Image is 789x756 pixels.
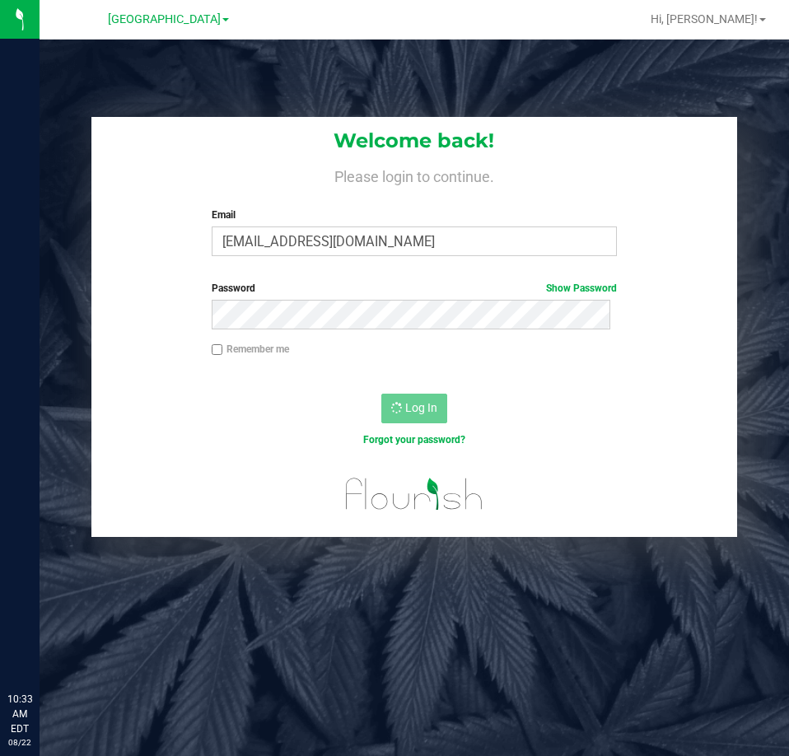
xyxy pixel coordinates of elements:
p: 10:33 AM EDT [7,692,32,736]
label: Email [212,208,617,222]
span: Log In [405,401,437,414]
h1: Welcome back! [91,130,736,152]
a: Show Password [546,282,617,294]
img: flourish_logo.svg [334,464,495,524]
h4: Please login to continue. [91,165,736,184]
span: [GEOGRAPHIC_DATA] [108,12,221,26]
label: Remember me [212,342,289,357]
input: Remember me [212,344,223,356]
span: Hi, [PERSON_NAME]! [651,12,758,26]
button: Log In [381,394,447,423]
span: Password [212,282,255,294]
p: 08/22 [7,736,32,749]
a: Forgot your password? [363,434,465,446]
